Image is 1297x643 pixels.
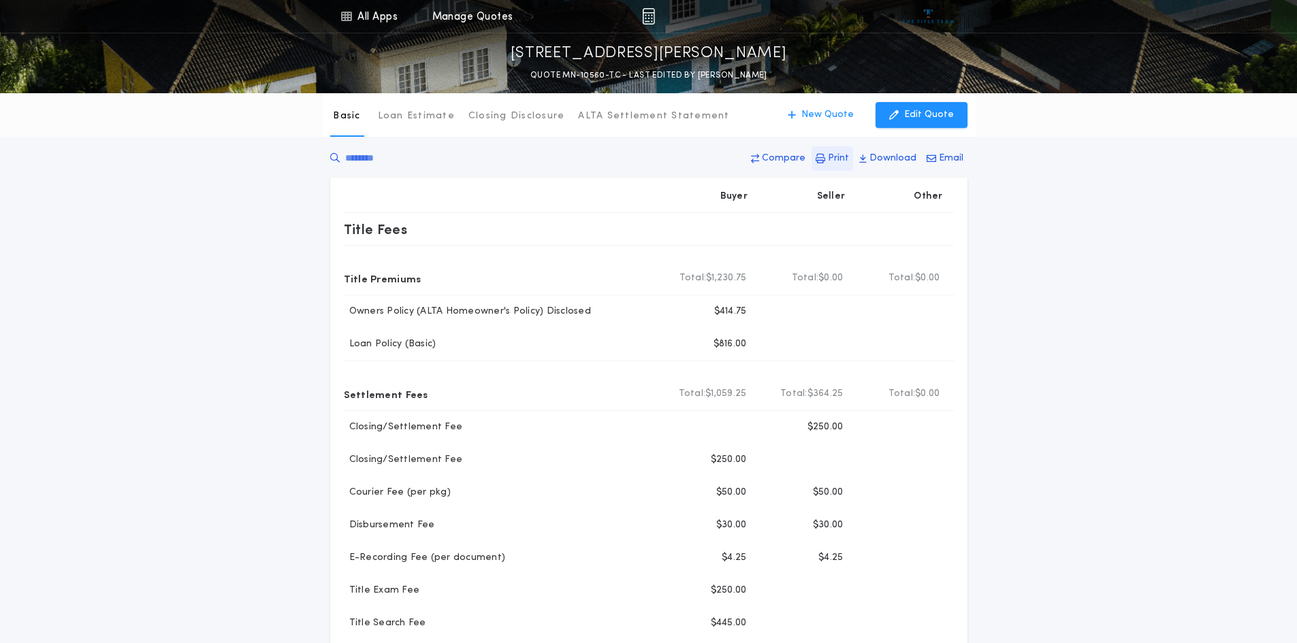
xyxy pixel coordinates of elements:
p: Download [869,152,916,165]
b: Total: [792,271,819,285]
button: Compare [747,146,810,171]
b: Total: [679,271,707,285]
p: $445.00 [711,616,747,630]
span: $1,059.25 [705,387,746,401]
p: E-Recording Fee (per document) [344,551,506,565]
p: Loan Estimate [378,110,455,123]
span: $0.00 [915,387,940,401]
p: $250.00 [807,421,844,434]
p: Title Premiums [344,267,421,289]
p: New Quote [801,108,854,122]
p: Loan Policy (Basic) [344,337,436,351]
p: Settlement Fees [344,383,428,405]
p: Title Search Fee [344,616,426,630]
button: Email [923,146,967,171]
button: New Quote [774,102,867,128]
p: Title Exam Fee [344,584,420,597]
p: $50.00 [716,486,747,499]
p: Basic [333,110,360,123]
p: Closing/Settlement Fee [344,453,463,467]
p: Email [939,152,963,165]
p: Seller [817,190,846,203]
span: $0.00 [915,271,940,285]
p: $250.00 [711,584,747,597]
span: $0.00 [818,271,843,285]
p: ALTA Settlement Statement [578,110,729,123]
p: Disbursement Fee [344,518,435,532]
p: Title Fees [344,218,408,240]
span: $1,230.75 [706,271,746,285]
button: Download [855,146,920,171]
p: $50.00 [813,486,844,499]
p: Owners Policy (ALTA Homeowner's Policy) Disclosed [344,305,591,318]
p: [STREET_ADDRESS][PERSON_NAME] [511,43,787,65]
p: Closing Disclosure [468,110,565,123]
p: QUOTE MN-10560-TC - LAST EDITED BY [PERSON_NAME] [530,69,767,82]
img: vs-icon [903,10,954,23]
p: Print [828,152,849,165]
img: img [642,8,655,24]
p: Closing/Settlement Fee [344,421,463,434]
p: $816.00 [714,337,747,351]
b: Total: [888,271,916,285]
button: Edit Quote [876,102,967,128]
b: Total: [780,387,807,401]
p: Other [914,190,942,203]
p: $414.75 [714,305,747,318]
p: Courier Fee (per pkg) [344,486,451,499]
p: Buyer [720,190,748,203]
p: Edit Quote [904,108,954,122]
p: $4.25 [722,551,746,565]
b: Total: [679,387,706,401]
span: $364.25 [807,387,844,401]
p: $250.00 [711,453,747,467]
p: $30.00 [813,518,844,532]
p: Compare [762,152,805,165]
p: $4.25 [818,551,843,565]
p: $30.00 [716,518,747,532]
b: Total: [888,387,916,401]
button: Print [812,146,853,171]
